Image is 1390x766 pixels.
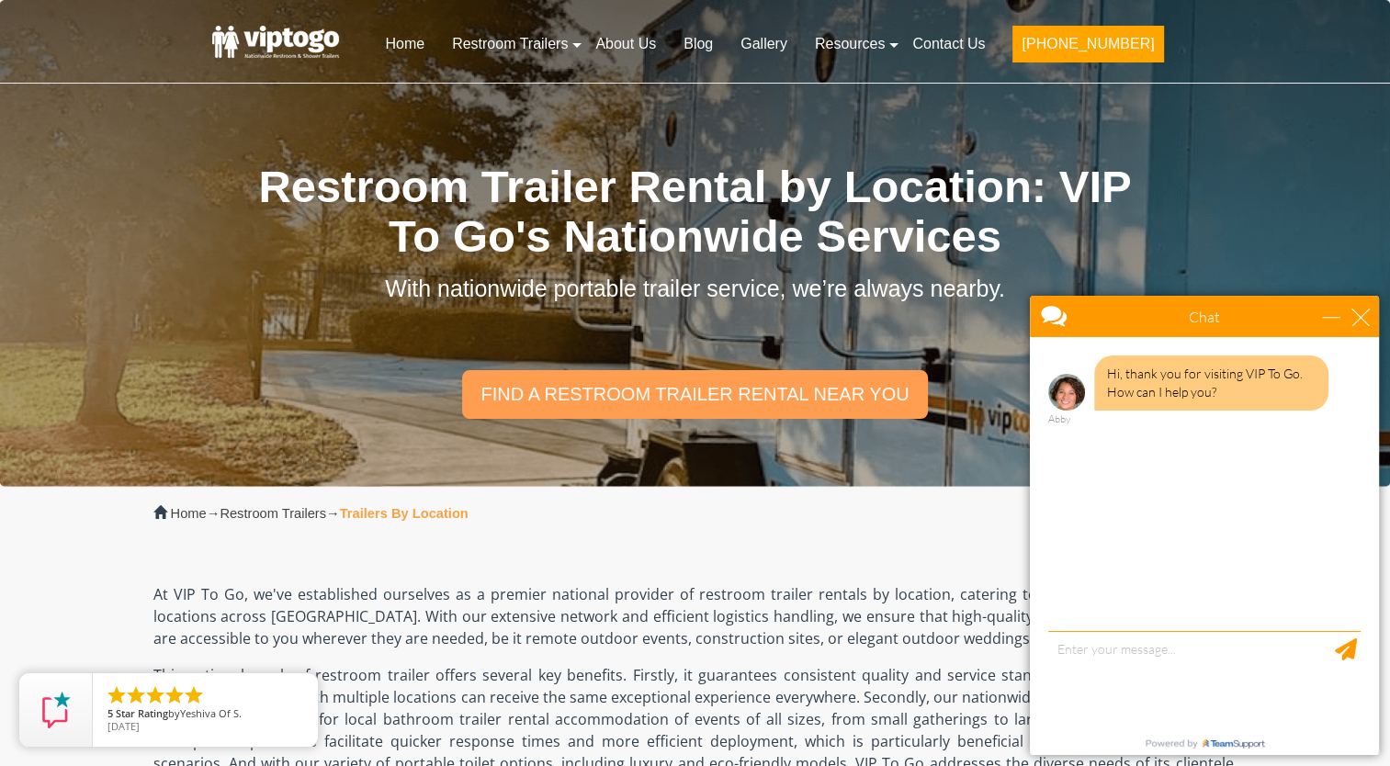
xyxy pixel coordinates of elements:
span: by [107,708,303,721]
span: → → [171,506,469,521]
a: Restroom Trailers [438,24,582,64]
span: With nationwide portable trailer service, we’re always nearby. [385,276,1005,301]
a: Contact Us [898,24,999,64]
a: Resources [801,24,898,64]
p: At VIP To Go, we've established ourselves as a premier national provider of restroom trailer rent... [153,583,1237,649]
strong: Trailers By Location [340,506,469,521]
li:  [144,684,166,706]
iframe: Live Chat Box [1019,285,1390,766]
li:  [164,684,186,706]
a: Blog [670,24,727,64]
a: Home [371,24,438,64]
a: About Us [582,24,670,64]
li:  [183,684,205,706]
span: Yeshiva Of S. [180,706,242,720]
li:  [125,684,147,706]
span: [DATE] [107,719,140,733]
span: Restroom Trailer Rental by Location: VIP To Go's Nationwide Services [258,162,1131,261]
span: Star Rating [116,706,168,720]
span: 5 [107,706,113,720]
a: Restroom Trailers [220,506,326,521]
button: [PHONE_NUMBER] [1012,26,1163,62]
li:  [106,684,128,706]
a: Home [171,506,207,521]
a: [PHONE_NUMBER] [999,24,1177,73]
img: Review Rating [38,692,74,728]
a: find a restroom trailer rental near you [462,370,927,418]
a: Gallery [727,24,801,64]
